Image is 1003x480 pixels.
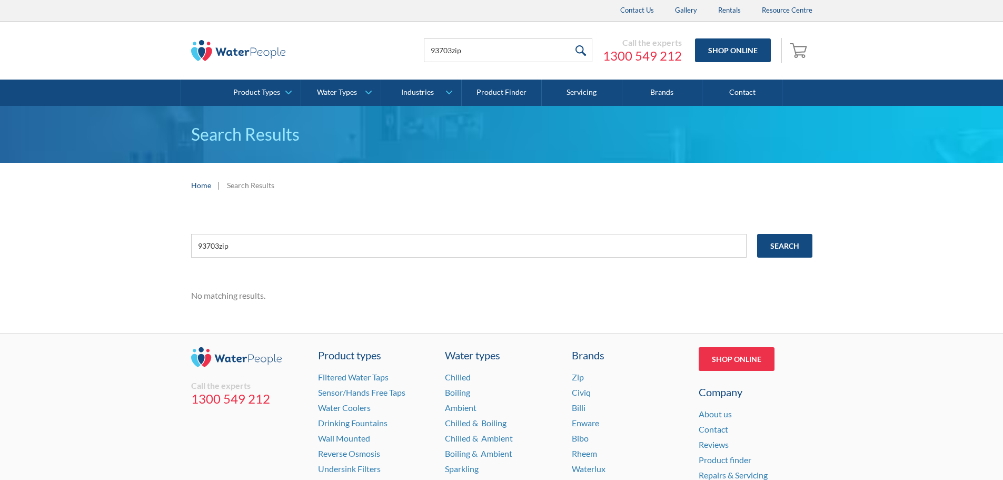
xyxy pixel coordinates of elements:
div: Call the experts [191,380,305,391]
a: Boiling & Ambient [445,448,512,458]
div: Water Types [317,88,357,97]
input: e.g. chilled water cooler [191,234,747,258]
a: Open empty cart [787,38,812,63]
a: Waterlux [572,464,605,474]
a: Repairs & Servicing [699,470,768,480]
a: Bibo [572,433,589,443]
a: Chilled & Ambient [445,433,513,443]
a: Product Finder [462,80,542,106]
a: Boiling [445,387,470,397]
a: About us [699,409,732,419]
a: Billi [572,403,585,413]
a: Undersink Filters [318,464,381,474]
a: Shop Online [699,347,774,371]
a: Rheem [572,448,597,458]
a: Water types [445,347,559,363]
a: Reviews [699,439,729,449]
div: Search Results [227,180,274,191]
a: Servicing [542,80,622,106]
div: No matching results. [191,289,812,302]
div: Industries [401,88,434,97]
input: Search [757,234,812,258]
div: Brands [572,347,686,363]
a: Contact [702,80,782,106]
a: Product types [318,347,432,363]
a: Shop Online [695,38,771,62]
a: Wall Mounted [318,433,370,443]
div: Company [699,384,812,400]
a: Industries [381,80,461,106]
img: shopping cart [790,42,810,58]
div: | [216,179,222,191]
a: Ambient [445,403,476,413]
a: Chilled [445,372,471,382]
input: Search products [424,38,592,62]
a: Water Types [301,80,381,106]
div: Call the experts [603,37,682,48]
a: 1300 549 212 [191,391,305,407]
a: Brands [622,80,702,106]
a: 1300 549 212 [603,48,682,64]
a: Reverse Osmosis [318,448,380,458]
a: Contact [699,424,728,434]
div: Product Types [233,88,280,97]
a: Filtered Water Taps [318,372,389,382]
a: Product Types [221,80,301,106]
a: Drinking Fountains [318,418,388,428]
a: Product finder [699,455,751,465]
img: The Water People [191,40,286,61]
a: Zip [572,372,584,382]
a: Sparkling [445,464,479,474]
a: Water Coolers [318,403,371,413]
h1: Search Results [191,122,812,147]
a: Home [191,180,211,191]
a: Civiq [572,387,591,397]
a: Sensor/Hands Free Taps [318,387,405,397]
a: Chilled & Boiling [445,418,507,428]
a: Enware [572,418,599,428]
